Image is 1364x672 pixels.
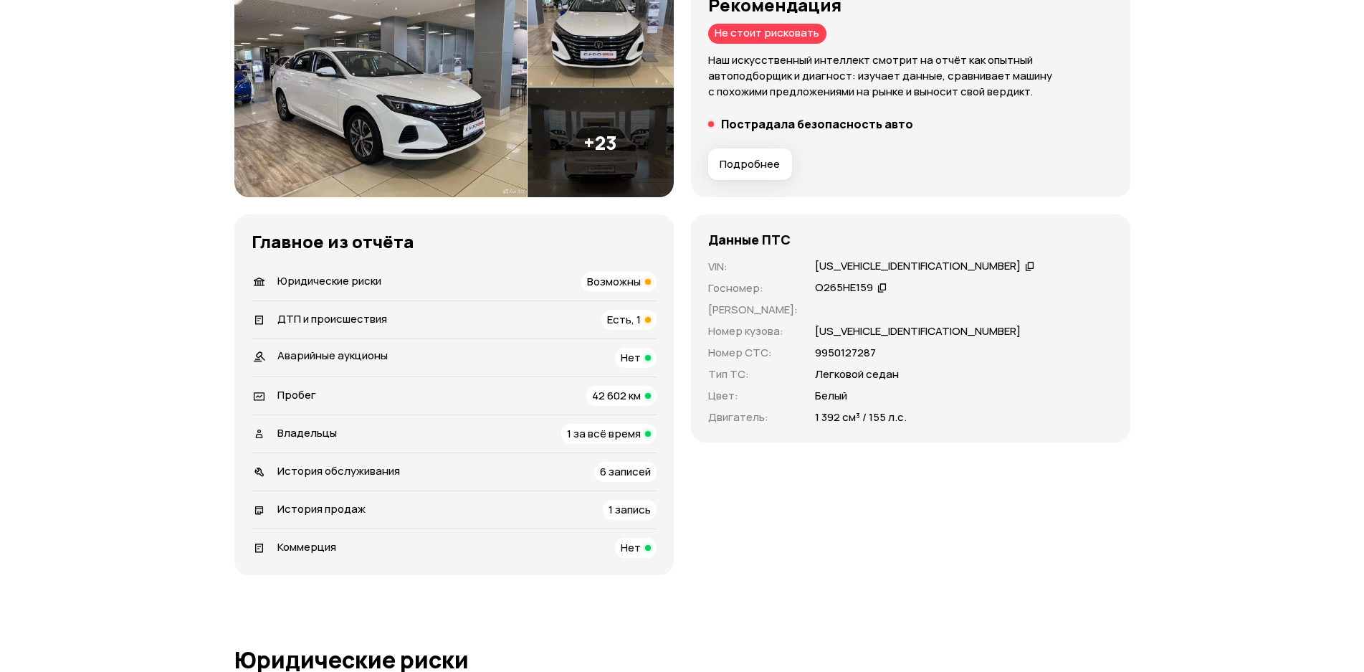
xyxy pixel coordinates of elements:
[708,388,798,404] p: Цвет :
[277,501,366,516] span: История продаж
[621,540,641,555] span: Нет
[815,323,1021,339] p: [US_VEHICLE_IDENTIFICATION_NUMBER]
[708,148,792,180] button: Подробнее
[277,311,387,326] span: ДТП и происшествия
[708,24,826,44] div: Не стоит рисковать
[708,259,798,275] p: VIN :
[592,388,641,403] span: 42 602 км
[708,345,798,361] p: Номер СТС :
[277,387,316,402] span: Пробег
[815,345,876,361] p: 9950127287
[708,410,798,425] p: Двигатель :
[277,539,336,554] span: Коммерция
[708,366,798,382] p: Тип ТС :
[708,280,798,296] p: Госномер :
[600,464,651,479] span: 6 записей
[252,232,657,252] h3: Главное из отчёта
[708,323,798,339] p: Номер кузова :
[277,273,381,288] span: Юридические риски
[587,274,641,289] span: Возможны
[708,232,791,247] h4: Данные ПТС
[720,157,780,171] span: Подробнее
[815,259,1021,274] div: [US_VEHICLE_IDENTIFICATION_NUMBER]
[815,410,907,425] p: 1 392 см³ / 155 л.с.
[815,280,873,295] div: О265НЕ159
[621,350,641,365] span: Нет
[815,366,899,382] p: Легковой седан
[609,502,651,517] span: 1 запись
[708,52,1113,100] p: Наш искусственный интеллект смотрит на отчёт как опытный автоподборщик и диагност: изучает данные...
[277,348,388,363] span: Аварийные аукционы
[567,426,641,441] span: 1 за всё время
[277,463,400,478] span: История обслуживания
[815,388,847,404] p: Белый
[277,425,337,440] span: Владельцы
[721,117,913,131] h5: Пострадала безопасность авто
[607,312,641,327] span: Есть, 1
[708,302,798,318] p: [PERSON_NAME] :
